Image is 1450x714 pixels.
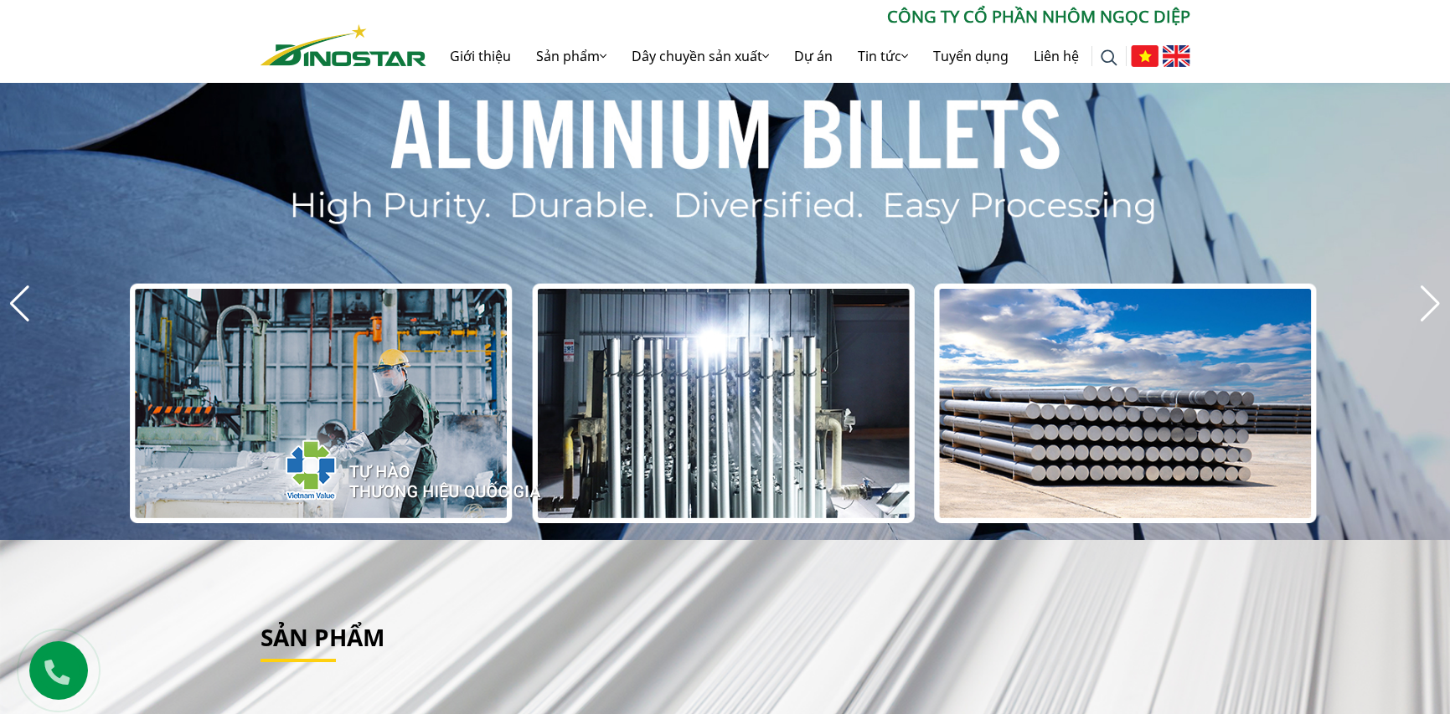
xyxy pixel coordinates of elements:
[845,29,921,83] a: Tin tức
[1163,45,1190,67] img: English
[426,4,1190,29] p: CÔNG TY CỔ PHẦN NHÔM NGỌC DIỆP
[8,285,31,322] div: Previous slide
[619,29,782,83] a: Dây chuyền sản xuất
[1131,45,1158,67] img: Tiếng Việt
[235,409,544,523] img: thqg
[261,24,426,66] img: Nhôm Dinostar
[782,29,845,83] a: Dự án
[1419,285,1442,322] div: Next slide
[261,21,426,65] a: Nhôm Dinostar
[524,29,619,83] a: Sản phẩm
[261,621,384,653] a: Sản phẩm
[1021,29,1091,83] a: Liên hệ
[437,29,524,83] a: Giới thiệu
[1101,49,1117,66] img: search
[921,29,1021,83] a: Tuyển dụng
